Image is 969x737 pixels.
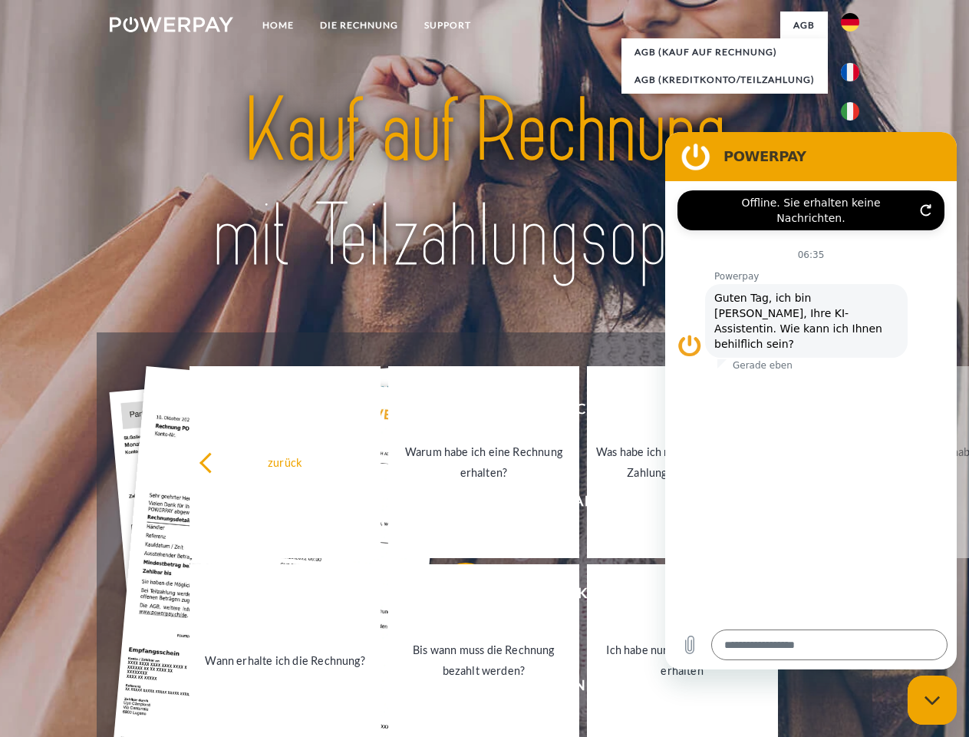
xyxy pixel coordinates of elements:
[841,102,859,121] img: it
[841,63,859,81] img: fr
[908,676,957,725] iframe: Schaltfläche zum Öffnen des Messaging-Fensters; Konversation läuft
[587,366,778,558] a: Was habe ich noch offen, ist meine Zahlung eingegangen?
[621,66,828,94] a: AGB (Kreditkonto/Teilzahlung)
[249,12,307,39] a: Home
[596,640,769,681] div: Ich habe nur eine Teillieferung erhalten
[199,649,371,670] div: Wann erhalte ich die Rechnung?
[397,441,570,483] div: Warum habe ich eine Rechnung erhalten?
[147,74,822,294] img: title-powerpay_de.svg
[411,12,484,39] a: SUPPORT
[621,38,828,66] a: AGB (Kauf auf Rechnung)
[780,12,828,39] a: agb
[596,441,769,483] div: Was habe ich noch offen, ist meine Zahlung eingegangen?
[110,17,233,32] img: logo-powerpay-white.svg
[397,640,570,681] div: Bis wann muss die Rechnung bezahlt werden?
[841,13,859,31] img: de
[199,451,371,472] div: zurück
[307,12,411,39] a: DIE RECHNUNG
[665,132,957,669] iframe: Messaging-Fenster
